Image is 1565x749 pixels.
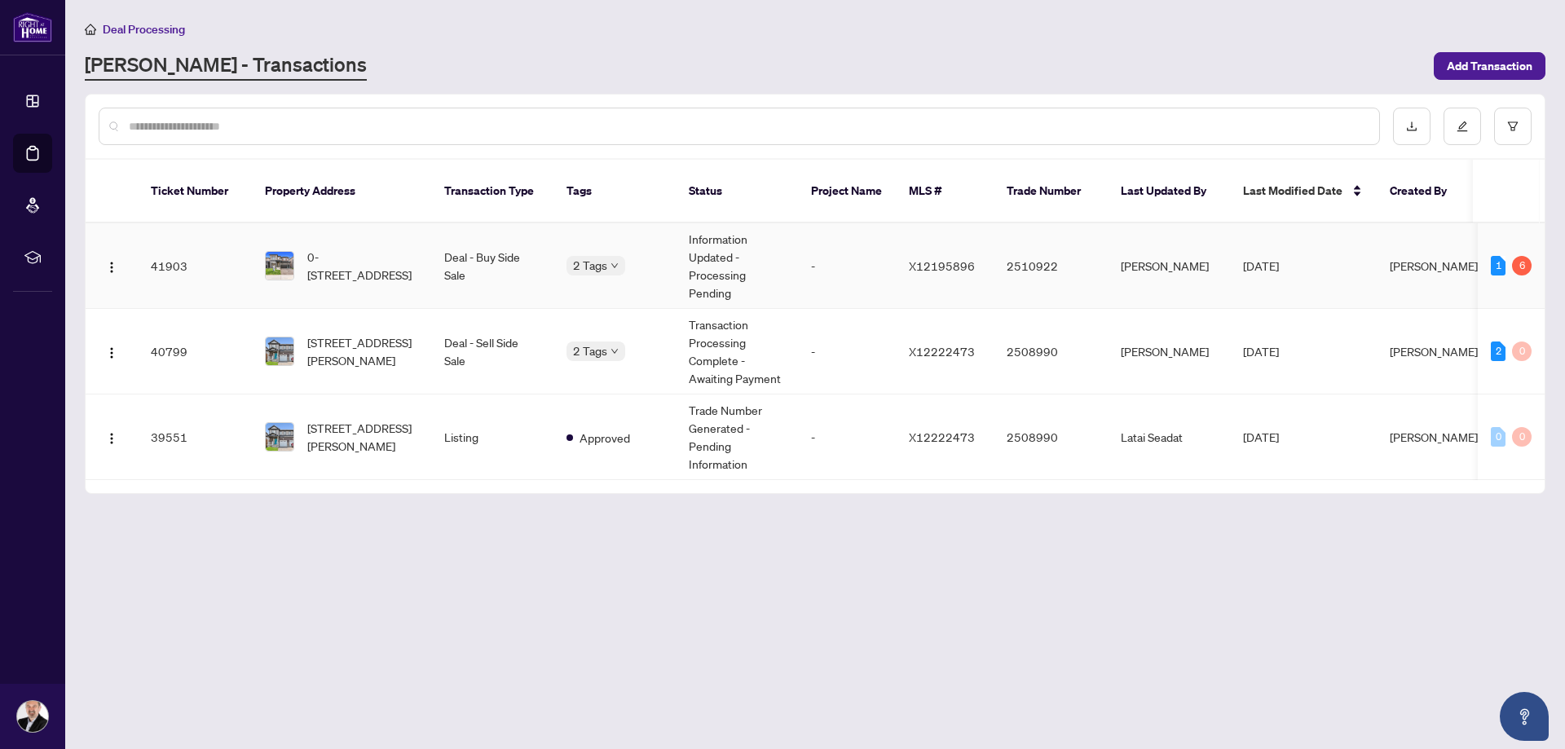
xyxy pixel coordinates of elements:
[85,51,367,81] a: [PERSON_NAME] - Transactions
[1377,160,1475,223] th: Created By
[138,309,252,394] td: 40799
[307,248,418,284] span: 0-[STREET_ADDRESS]
[1390,344,1478,359] span: [PERSON_NAME]
[611,347,619,355] span: down
[1444,108,1481,145] button: edit
[17,701,48,732] img: Profile Icon
[611,262,619,270] span: down
[994,160,1108,223] th: Trade Number
[1434,52,1545,80] button: Add Transaction
[1230,160,1377,223] th: Last Modified Date
[105,346,118,359] img: Logo
[909,258,975,273] span: X12195896
[431,160,553,223] th: Transaction Type
[103,22,185,37] span: Deal Processing
[1243,182,1342,200] span: Last Modified Date
[1390,258,1478,273] span: [PERSON_NAME]
[896,160,994,223] th: MLS #
[573,256,607,275] span: 2 Tags
[252,160,431,223] th: Property Address
[99,253,125,279] button: Logo
[431,309,553,394] td: Deal - Sell Side Sale
[1512,341,1532,361] div: 0
[85,24,96,35] span: home
[798,160,896,223] th: Project Name
[553,160,676,223] th: Tags
[1393,108,1431,145] button: download
[1447,53,1532,79] span: Add Transaction
[266,252,293,280] img: thumbnail-img
[1390,430,1478,444] span: [PERSON_NAME]
[1108,223,1230,309] td: [PERSON_NAME]
[909,344,975,359] span: X12222473
[307,419,418,455] span: [STREET_ADDRESS][PERSON_NAME]
[798,394,896,480] td: -
[909,430,975,444] span: X12222473
[1406,121,1417,132] span: download
[99,424,125,450] button: Logo
[138,223,252,309] td: 41903
[1507,121,1519,132] span: filter
[431,394,553,480] td: Listing
[798,309,896,394] td: -
[138,160,252,223] th: Ticket Number
[1243,258,1279,273] span: [DATE]
[1243,430,1279,444] span: [DATE]
[1108,160,1230,223] th: Last Updated By
[1243,344,1279,359] span: [DATE]
[105,432,118,445] img: Logo
[307,333,418,369] span: [STREET_ADDRESS][PERSON_NAME]
[994,223,1108,309] td: 2510922
[105,261,118,274] img: Logo
[1108,309,1230,394] td: [PERSON_NAME]
[266,337,293,365] img: thumbnail-img
[994,309,1108,394] td: 2508990
[431,223,553,309] td: Deal - Buy Side Sale
[1491,427,1505,447] div: 0
[1512,256,1532,275] div: 6
[1512,427,1532,447] div: 0
[676,394,798,480] td: Trade Number Generated - Pending Information
[676,223,798,309] td: Information Updated - Processing Pending
[1500,692,1549,741] button: Open asap
[676,160,798,223] th: Status
[1108,394,1230,480] td: Latai Seadat
[1491,341,1505,361] div: 2
[138,394,252,480] td: 39551
[994,394,1108,480] td: 2508990
[1491,256,1505,275] div: 1
[1494,108,1532,145] button: filter
[99,338,125,364] button: Logo
[573,341,607,360] span: 2 Tags
[580,429,630,447] span: Approved
[1457,121,1468,132] span: edit
[798,223,896,309] td: -
[266,423,293,451] img: thumbnail-img
[13,12,52,42] img: logo
[676,309,798,394] td: Transaction Processing Complete - Awaiting Payment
